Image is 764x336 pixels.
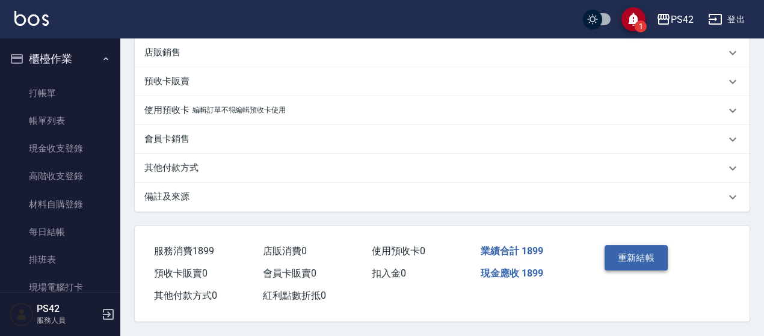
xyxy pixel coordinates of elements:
img: Person [10,302,34,326]
button: 櫃檯作業 [5,43,116,75]
div: 使用預收卡編輯訂單不得編輯預收卡使用 [135,96,750,125]
a: 現金收支登錄 [5,135,116,162]
img: Logo [14,11,49,26]
button: PS42 [652,7,698,32]
p: 預收卡販賣 [144,75,189,88]
a: 高階收支登錄 [5,162,116,190]
div: 店販銷售 [135,38,750,67]
div: 預收卡販賣 [135,67,750,96]
span: 服務消費 1899 [154,245,214,257]
p: 會員卡銷售 [144,133,189,145]
a: 現場電腦打卡 [5,273,116,301]
div: 備註及來源 [135,183,750,212]
h5: PS42 [37,303,98,315]
span: 預收卡販賣 0 [154,267,208,279]
span: 使用預收卡 0 [372,245,425,257]
span: 扣入金 0 [372,267,406,279]
div: PS42 [671,12,694,27]
span: 店販消費 0 [263,245,307,257]
button: save [621,7,645,31]
p: 其他付款方式 [144,162,199,174]
button: 登出 [703,8,750,31]
a: 打帳單 [5,79,116,107]
a: 排班表 [5,246,116,273]
a: 帳單列表 [5,107,116,135]
span: 現金應收 1899 [481,267,543,279]
p: 店販銷售 [144,46,180,59]
span: 紅利點數折抵 0 [263,290,326,301]
span: 其他付款方式 0 [154,290,217,301]
p: 備註及來源 [144,191,189,203]
div: 會員卡銷售 [135,125,750,154]
span: 業績合計 1899 [481,245,543,257]
span: 會員卡販賣 0 [263,267,316,279]
a: 材料自購登錄 [5,191,116,218]
p: 使用預收卡 [144,104,189,117]
p: 編輯訂單不得編輯預收卡使用 [193,104,286,117]
span: 1 [635,20,647,32]
div: 其他付款方式 [135,154,750,183]
p: 服務人員 [37,315,98,326]
button: 重新結帳 [605,245,668,270]
a: 每日結帳 [5,218,116,246]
